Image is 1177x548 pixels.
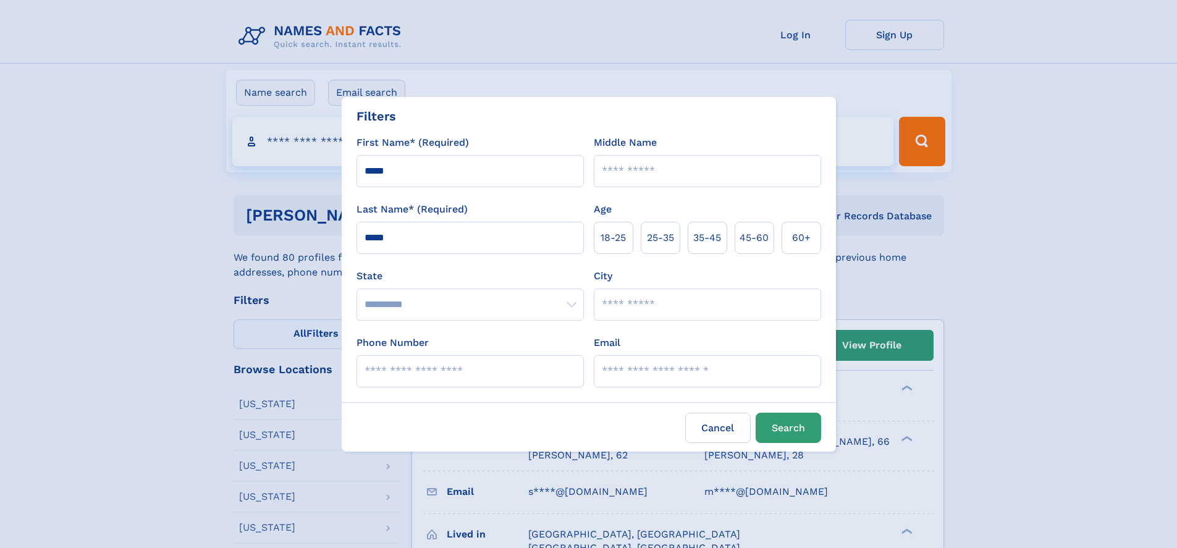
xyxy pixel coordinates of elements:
[792,230,811,245] span: 60+
[740,230,769,245] span: 45‑60
[356,335,429,350] label: Phone Number
[594,135,657,150] label: Middle Name
[356,202,468,217] label: Last Name* (Required)
[356,107,396,125] div: Filters
[685,413,751,443] label: Cancel
[356,269,584,284] label: State
[594,335,620,350] label: Email
[756,413,821,443] button: Search
[693,230,721,245] span: 35‑45
[647,230,674,245] span: 25‑35
[594,269,612,284] label: City
[594,202,612,217] label: Age
[356,135,469,150] label: First Name* (Required)
[601,230,626,245] span: 18‑25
